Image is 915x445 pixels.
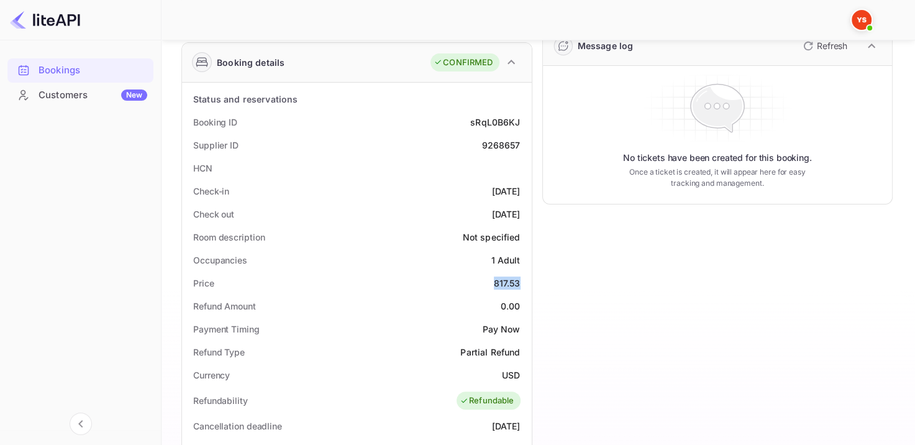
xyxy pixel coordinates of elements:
div: 0.00 [501,300,521,313]
div: CONFIRMED [434,57,493,69]
p: Refresh [817,39,847,52]
div: Check-in [193,185,229,198]
div: Partial Refund [460,346,520,359]
div: Refund Amount [193,300,256,313]
div: Customers [39,88,147,103]
div: Price [193,277,214,290]
div: Cancellation deadline [193,420,282,433]
div: Payment Timing [193,323,260,336]
div: [DATE] [492,420,521,433]
div: Pay Now [482,323,520,336]
div: sRqL0B6KJ [470,116,520,129]
div: USD [502,369,520,382]
div: Status and reservations [193,93,298,106]
div: [DATE] [492,208,521,221]
a: Bookings [7,58,153,81]
a: CustomersNew [7,83,153,106]
div: 817.53 [494,277,521,290]
div: Refundable [460,395,514,407]
button: Refresh [796,36,852,56]
div: Check out [193,208,234,221]
div: Not specified [463,231,521,244]
div: Room description [193,231,265,244]
p: Once a ticket is created, it will appear here for easy tracking and management. [624,167,811,189]
div: CustomersNew [7,83,153,108]
div: Occupancies [193,254,247,267]
div: Bookings [39,63,147,78]
div: Currency [193,369,230,382]
div: Refundability [193,394,248,407]
div: 1 Adult [491,254,520,267]
div: Supplier ID [193,139,239,152]
div: Bookings [7,58,153,83]
div: Booking details [217,56,285,69]
div: [DATE] [492,185,521,198]
div: New [121,89,147,101]
div: Booking ID [193,116,237,129]
img: LiteAPI logo [10,10,80,30]
button: Collapse navigation [70,413,92,435]
img: Yandex Support [852,10,872,30]
p: No tickets have been created for this booking. [623,152,812,164]
div: 9268657 [481,139,520,152]
div: HCN [193,162,212,175]
div: Refund Type [193,346,245,359]
div: Message log [578,39,634,52]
